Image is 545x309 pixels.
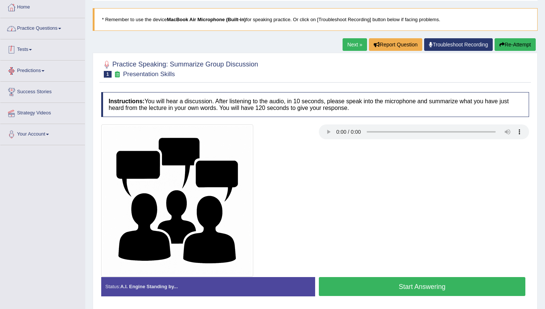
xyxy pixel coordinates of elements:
small: Presentation Skills [123,71,175,78]
a: Troubleshoot Recording [424,38,493,51]
h4: You will hear a discussion. After listening to the audio, in 10 seconds, please speak into the mi... [101,92,529,117]
button: Report Question [369,38,422,51]
button: Re-Attempt [495,38,536,51]
b: Instructions: [109,98,145,104]
button: Start Answering [319,277,525,296]
h2: Practice Speaking: Summarize Group Discussion [101,59,258,78]
b: MacBook Air Microphone (Built-in) [167,17,246,22]
strong: A.I. Engine Standing by... [120,284,178,289]
span: 1 [104,71,112,78]
a: Practice Questions [0,18,85,37]
a: Tests [0,39,85,58]
small: Exam occurring question [113,71,121,78]
blockquote: * Remember to use the device for speaking practice. Or click on [Troubleshoot Recording] button b... [93,8,538,31]
a: Success Stories [0,82,85,100]
div: Status: [101,277,315,296]
a: Your Account [0,124,85,143]
a: Predictions [0,61,85,79]
a: Next » [343,38,367,51]
a: Strategy Videos [0,103,85,121]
